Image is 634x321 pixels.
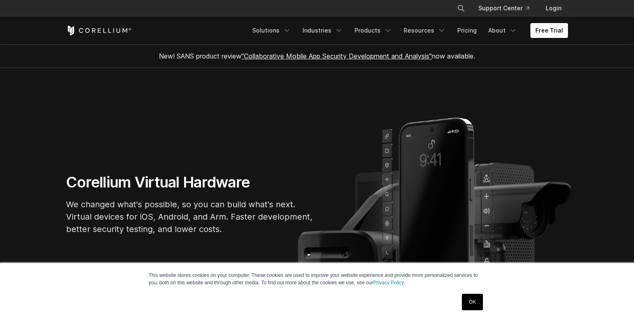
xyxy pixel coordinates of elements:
a: Corellium Home [66,26,132,35]
a: Solutions [247,23,296,38]
a: Pricing [452,23,482,38]
h1: Corellium Virtual Hardware [66,173,314,192]
a: OK [462,294,483,310]
button: Search [454,1,468,16]
a: Resources [399,23,451,38]
p: This website stores cookies on your computer. These cookies are used to improve your website expe... [149,272,485,286]
a: Industries [298,23,348,38]
a: About [483,23,522,38]
span: New! SANS product review now available. [159,52,475,60]
a: Products [350,23,397,38]
a: Free Trial [530,23,568,38]
div: Navigation Menu [447,1,568,16]
p: We changed what's possible, so you can build what's next. Virtual devices for iOS, Android, and A... [66,198,314,235]
a: Support Center [472,1,536,16]
div: Navigation Menu [247,23,568,38]
a: Privacy Policy. [373,280,405,286]
a: Login [539,1,568,16]
a: "Collaborative Mobile App Security Development and Analysis" [241,52,432,60]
